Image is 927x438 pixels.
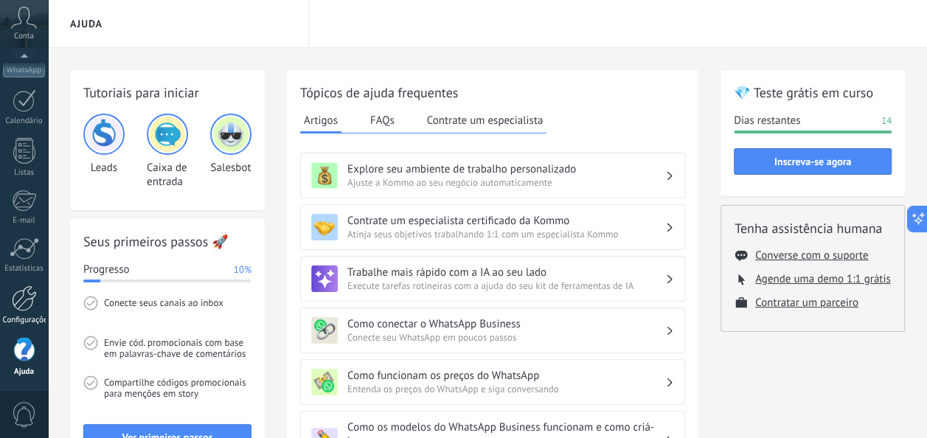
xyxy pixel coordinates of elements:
[3,117,46,126] div: Calendário
[3,264,46,274] div: Estatísticas
[14,32,34,41] span: Conta
[755,272,890,286] button: Agende uma demo 1:1 grátis
[347,162,665,176] h3: Explore seu ambiente de trabalho personalizado
[881,114,892,128] span: 14
[755,296,858,310] button: Contratar um parceiro
[234,263,251,277] span: 10%
[147,114,188,189] div: Caixa de entrada
[83,232,251,251] h2: Seus primeiros passos 🚀
[300,83,685,102] h2: Tópicos de ajuda frequentes
[347,265,665,279] h3: Trabalhe mais rápido com a IA ao seu lado
[3,216,46,226] div: E-mail
[104,375,251,415] span: Compartilhe códigos promocionais para menções em story
[347,331,665,344] span: Conecte seu WhatsApp em poucos passos
[104,336,251,375] span: Envie cód. promocionais com base em palavras-chave de comentários
[735,219,891,237] h2: Tenha assistência humana
[423,109,547,131] button: Contrate um especialista
[347,228,665,240] span: Atinja seus objetivos trabalhando 1:1 com um especialista Kommo
[734,148,892,175] button: Inscreva-se agora
[83,114,125,189] div: Leads
[347,369,665,383] h3: Como funcionam os preços do WhatsApp
[3,63,45,77] div: WhatsApp
[104,296,251,336] span: Conecte seus canais ao inbox
[734,114,800,128] span: Dias restantes
[774,156,851,167] span: Inscreva-se agora
[347,214,665,228] h3: Contrate um especialista certificado da Kommo
[347,279,665,292] span: Execute tarefas rotineiras com a ajuda do seu kit de ferramentas de IA
[734,83,892,102] h2: 💎 Teste grátis em curso
[210,114,251,189] div: Salesbot
[83,263,129,277] span: Progresso
[347,383,665,395] span: Entenda os preços do WhatsApp e siga conversando
[3,367,46,377] div: Ajuda
[3,316,46,325] div: Configurações
[367,109,398,131] button: FAQs
[347,176,665,189] span: Ajuste a Kommo ao seu negócio automaticamente
[300,109,341,133] button: Artigos
[3,168,46,178] div: Listas
[83,83,251,102] h2: Tutoriais para iniciar
[347,317,665,331] h3: Como conectar o WhatsApp Business
[755,248,868,263] button: Converse com o suporte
